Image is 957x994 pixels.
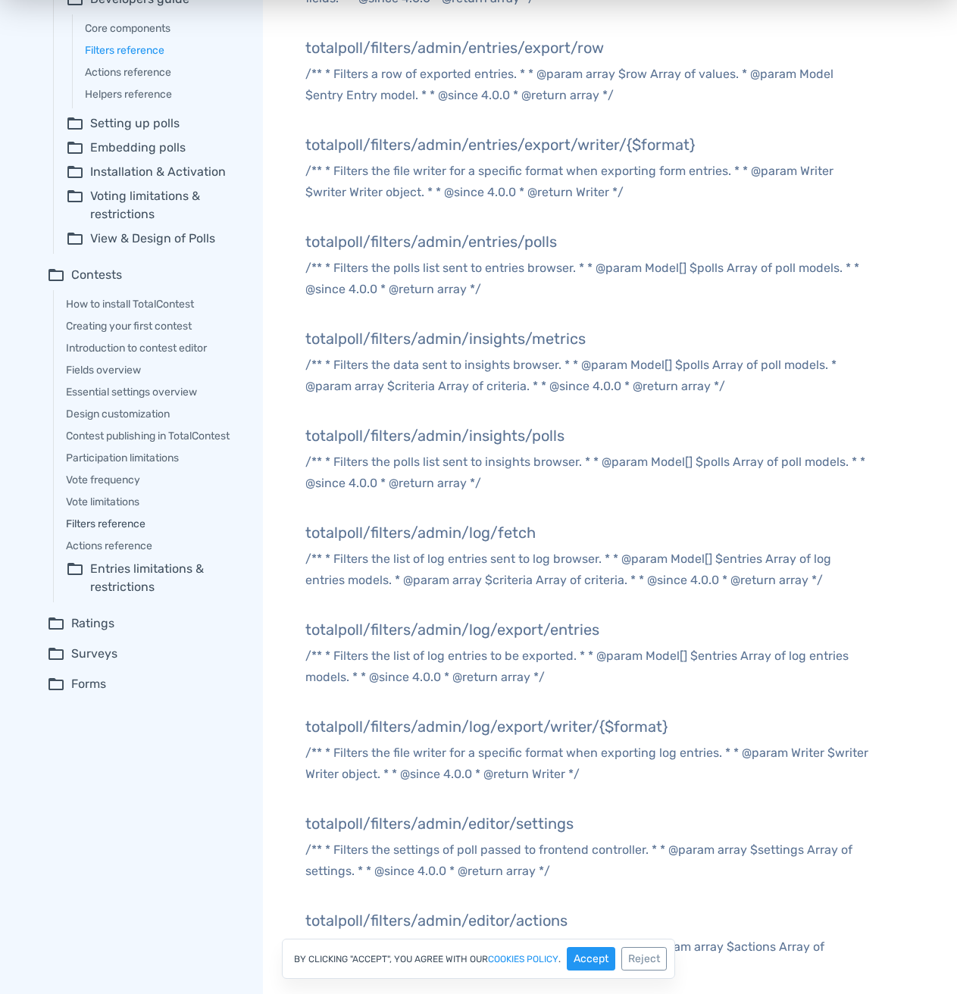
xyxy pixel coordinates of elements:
h5: totalpoll/filters/admin/entries/polls [305,233,868,250]
button: Reject [621,947,667,971]
a: Core components [85,20,242,36]
h5: totalpoll/filters/admin/insights/polls [305,427,868,444]
summary: folder_openVoting limitations & restrictions [66,187,242,223]
p: /** * Filters the list of log entries to be exported. * * @param Model[] $entries Array of log en... [305,645,868,688]
summary: folder_openEmbedding polls [66,139,242,157]
p: /** * Filters the data sent to insights browser. * * @param Model[] $polls Array of poll models. ... [305,355,868,397]
h5: totalpoll/filters/admin/log/export/entries [305,621,868,638]
span: folder_open [47,266,65,284]
span: folder_open [66,187,84,223]
summary: folder_openRatings [47,614,242,633]
a: Essential settings overview [66,384,242,400]
span: folder_open [66,230,84,248]
summary: folder_openSetting up polls [66,114,242,133]
summary: folder_openSurveys [47,645,242,663]
summary: folder_openView & Design of Polls [66,230,242,248]
summary: folder_openContests [47,266,242,284]
a: Vote limitations [66,494,242,510]
span: folder_open [47,645,65,663]
a: Filters reference [85,42,242,58]
a: Creating your first contest [66,318,242,334]
h5: totalpoll/filters/admin/log/fetch [305,524,868,541]
p: /** * Filters the polls list sent to insights browser. * * @param Model[] $polls Array of poll mo... [305,452,868,494]
span: folder_open [66,163,84,181]
p: /** * Filters the settings of poll passed to frontend controller. * * @param array $settings Arra... [305,839,868,882]
a: Design customization [66,406,242,422]
a: How to install TotalContest [66,296,242,312]
a: Participation limitations [66,450,242,466]
summary: folder_openEntries limitations & restrictions [66,560,242,596]
button: Accept [567,947,615,971]
a: Helpers reference [85,86,242,102]
a: Filters reference [66,516,242,532]
a: Fields overview [66,362,242,378]
div: By clicking "Accept", you agree with our . [282,939,675,979]
p: /** * Filters the list of available action (side) in poll editor. * * @param array $actions Array... [305,936,868,979]
p: /** * Filters the polls list sent to entries browser. * * @param Model[] $polls Array of poll mod... [305,258,868,300]
a: cookies policy [488,955,558,964]
span: folder_open [66,139,84,157]
h5: totalpoll/filters/admin/entries/export/row [305,39,868,56]
p: /** * Filters the file writer for a specific format when exporting log entries. * * @param Writer... [305,742,868,785]
p: /** * Filters a row of exported entries. * * @param array $row Array of values. * @param Model $e... [305,64,868,106]
a: Actions reference [85,64,242,80]
a: Actions reference [66,538,242,554]
span: folder_open [66,114,84,133]
summary: folder_openForms [47,675,242,693]
h5: totalpoll/filters/admin/log/export/writer/{$format} [305,718,868,735]
a: Vote frequency [66,472,242,488]
p: /** * Filters the list of log entries sent to log browser. * * @param Model[] $entries Array of l... [305,549,868,591]
h5: totalpoll/filters/admin/insights/metrics [305,330,868,347]
h5: totalpoll/filters/admin/entries/export/writer/{$format} [305,136,868,153]
a: Introduction to contest editor [66,340,242,356]
summary: folder_openInstallation & Activation [66,163,242,181]
h5: totalpoll/filters/admin/editor/settings [305,815,868,832]
span: folder_open [47,675,65,693]
p: /** * Filters the file writer for a specific format when exporting form entries. * * @param Write... [305,161,868,203]
span: folder_open [66,560,84,596]
span: folder_open [47,614,65,633]
a: Contest publishing in TotalContest [66,428,242,444]
h5: totalpoll/filters/admin/editor/actions [305,912,868,929]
